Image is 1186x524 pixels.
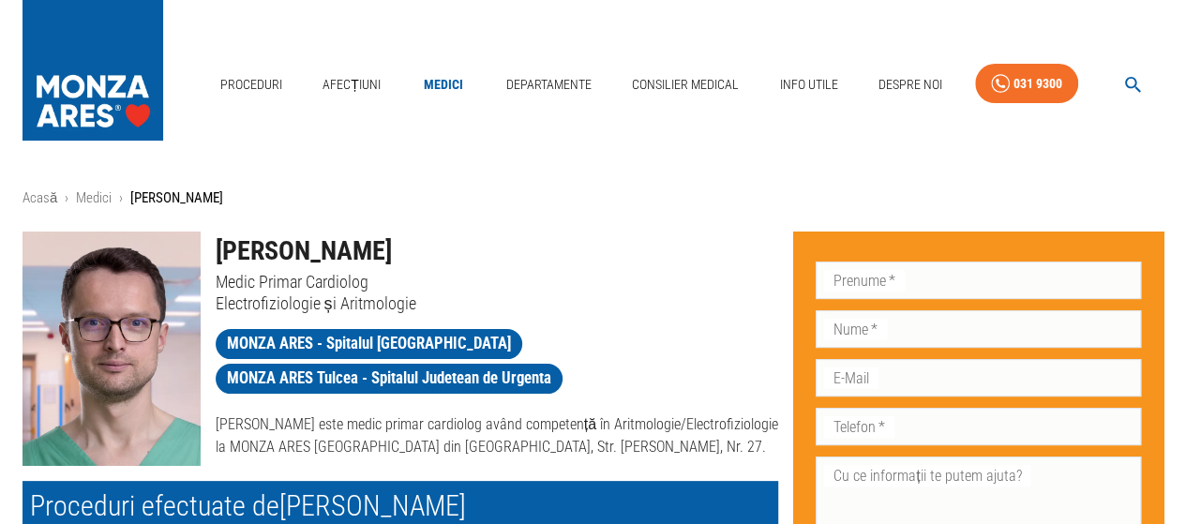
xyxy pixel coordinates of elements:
[23,189,57,206] a: Acasă
[1013,72,1062,96] div: 031 9300
[624,66,746,104] a: Consilier Medical
[216,364,563,394] a: MONZA ARES Tulcea - Spitalul Judetean de Urgenta
[216,332,522,355] span: MONZA ARES - Spitalul [GEOGRAPHIC_DATA]
[65,187,68,209] li: ›
[23,187,1163,209] nav: breadcrumb
[216,329,522,359] a: MONZA ARES - Spitalul [GEOGRAPHIC_DATA]
[119,187,123,209] li: ›
[413,66,473,104] a: Medici
[23,232,201,466] img: Dr. Denis Amet
[499,66,599,104] a: Departamente
[130,187,223,209] p: [PERSON_NAME]
[216,271,779,292] p: Medic Primar Cardiolog
[315,66,388,104] a: Afecțiuni
[216,292,779,314] p: Electrofiziologie și Aritmologie
[216,367,563,390] span: MONZA ARES Tulcea - Spitalul Judetean de Urgenta
[871,66,950,104] a: Despre Noi
[216,413,779,458] p: [PERSON_NAME] este medic primar cardiolog având competență în Aritmologie/Electrofiziologie la MO...
[213,66,290,104] a: Proceduri
[76,189,112,206] a: Medici
[216,232,779,271] h1: [PERSON_NAME]
[975,64,1078,104] a: 031 9300
[772,66,845,104] a: Info Utile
